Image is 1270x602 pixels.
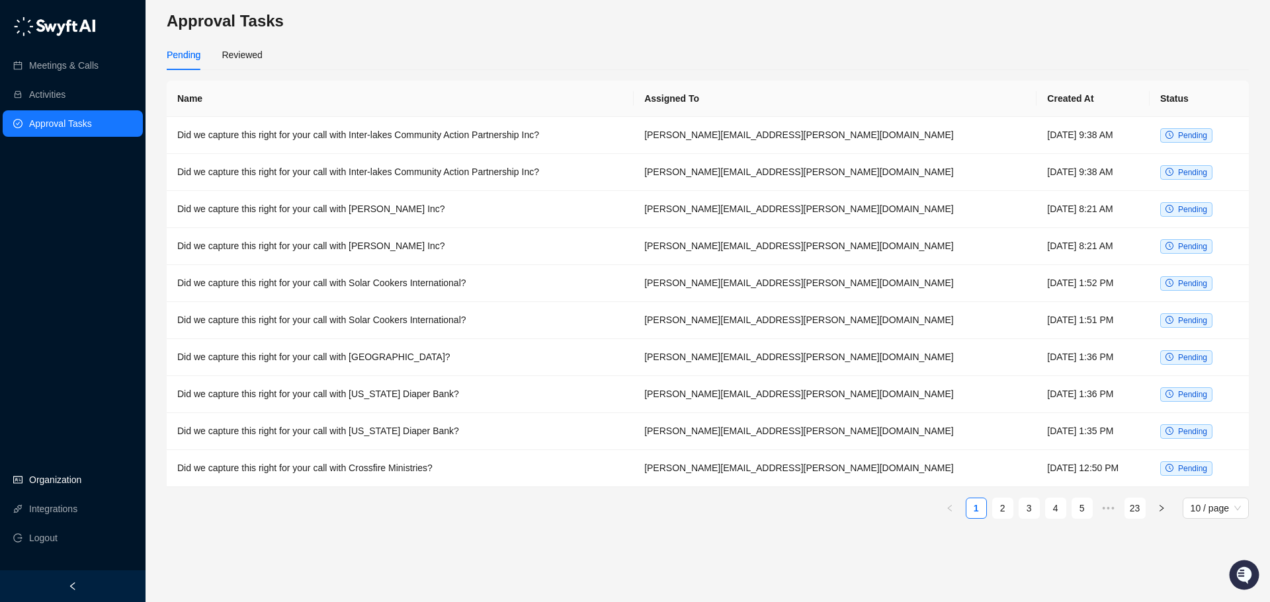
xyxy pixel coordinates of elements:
[966,498,986,518] a: 1
[634,413,1037,450] td: [PERSON_NAME][EMAIL_ADDRESS][PERSON_NAME][DOMAIN_NAME]
[167,376,634,413] td: Did we capture this right for your call with [US_STATE] Diaper Bank?
[1158,504,1165,512] span: right
[45,120,217,133] div: Start new chat
[1178,464,1207,473] span: Pending
[13,13,40,40] img: Swyft AI
[1165,427,1173,435] span: clock-circle
[26,185,49,198] span: Docs
[1037,81,1150,117] th: Created At
[1178,242,1207,251] span: Pending
[634,265,1037,302] td: [PERSON_NAME][EMAIL_ADDRESS][PERSON_NAME][DOMAIN_NAME]
[167,117,634,154] td: Did we capture this right for your call with Inter-lakes Community Action Partnership Inc?
[1037,228,1150,265] td: [DATE] 8:21 AM
[992,498,1013,519] li: 2
[167,191,634,228] td: Did we capture this right for your call with [PERSON_NAME] Inc?
[1183,498,1249,519] div: Page Size
[167,413,634,450] td: Did we capture this right for your call with [US_STATE] Diaper Bank?
[1165,131,1173,139] span: clock-circle
[1037,450,1150,487] td: [DATE] 12:50 PM
[1037,413,1150,450] td: [DATE] 1:35 PM
[167,339,634,376] td: Did we capture this right for your call with [GEOGRAPHIC_DATA]?
[1178,168,1207,177] span: Pending
[1165,464,1173,472] span: clock-circle
[1165,353,1173,361] span: clock-circle
[132,217,160,227] span: Pylon
[634,376,1037,413] td: [PERSON_NAME][EMAIL_ADDRESS][PERSON_NAME][DOMAIN_NAME]
[222,48,262,62] div: Reviewed
[1178,316,1207,325] span: Pending
[1165,316,1173,324] span: clock-circle
[167,302,634,339] td: Did we capture this right for your call with Solar Cookers International?
[1178,131,1207,140] span: Pending
[167,81,634,117] th: Name
[1037,191,1150,228] td: [DATE] 8:21 AM
[939,498,960,519] li: Previous Page
[1151,498,1172,519] li: Next Page
[1178,390,1207,399] span: Pending
[13,533,22,543] span: logout
[946,504,954,512] span: left
[1045,498,1066,519] li: 4
[634,117,1037,154] td: [PERSON_NAME][EMAIL_ADDRESS][PERSON_NAME][DOMAIN_NAME]
[634,450,1037,487] td: [PERSON_NAME][EMAIL_ADDRESS][PERSON_NAME][DOMAIN_NAME]
[29,467,81,493] a: Organization
[1037,376,1150,413] td: [DATE] 1:36 PM
[167,228,634,265] td: Did we capture this right for your call with [PERSON_NAME] Inc?
[29,81,65,108] a: Activities
[1019,498,1040,519] li: 3
[634,228,1037,265] td: [PERSON_NAME][EMAIL_ADDRESS][PERSON_NAME][DOMAIN_NAME]
[1072,498,1092,518] a: 5
[13,17,96,36] img: logo-05li4sbe.png
[939,498,960,519] button: left
[13,186,24,197] div: 📚
[1165,205,1173,213] span: clock-circle
[225,124,241,139] button: Start new chat
[1165,168,1173,176] span: clock-circle
[1191,498,1241,518] span: 10 / page
[1165,390,1173,398] span: clock-circle
[1228,558,1263,594] iframe: Open customer support
[966,498,987,519] li: 1
[1037,339,1150,376] td: [DATE] 1:36 PM
[29,525,58,551] span: Logout
[634,81,1037,117] th: Assigned To
[8,180,54,204] a: 📚Docs
[1178,205,1207,214] span: Pending
[1037,302,1150,339] td: [DATE] 1:51 PM
[54,180,107,204] a: 📶Status
[93,217,160,227] a: Powered byPylon
[1178,279,1207,288] span: Pending
[73,185,102,198] span: Status
[68,582,77,591] span: left
[1098,498,1119,519] li: Next 5 Pages
[1165,279,1173,287] span: clock-circle
[1098,498,1119,519] span: •••
[13,74,241,95] h2: How can we help?
[1037,117,1150,154] td: [DATE] 9:38 AM
[1150,81,1249,117] th: Status
[1046,498,1066,518] a: 4
[13,53,241,74] p: Welcome 👋
[45,133,167,143] div: We're available if you need us!
[1125,498,1145,518] a: 23
[634,339,1037,376] td: [PERSON_NAME][EMAIL_ADDRESS][PERSON_NAME][DOMAIN_NAME]
[634,154,1037,191] td: [PERSON_NAME][EMAIL_ADDRESS][PERSON_NAME][DOMAIN_NAME]
[1124,498,1146,519] li: 23
[167,265,634,302] td: Did we capture this right for your call with Solar Cookers International?
[1037,265,1150,302] td: [DATE] 1:52 PM
[167,11,1249,32] h3: Approval Tasks
[167,154,634,191] td: Did we capture this right for your call with Inter-lakes Community Action Partnership Inc?
[1151,498,1172,519] button: right
[993,498,1013,518] a: 2
[1165,242,1173,250] span: clock-circle
[13,120,37,143] img: 5124521997842_fc6d7dfcefe973c2e489_88.png
[1072,498,1093,519] li: 5
[634,191,1037,228] td: [PERSON_NAME][EMAIL_ADDRESS][PERSON_NAME][DOMAIN_NAME]
[29,110,92,137] a: Approval Tasks
[1037,154,1150,191] td: [DATE] 9:38 AM
[167,450,634,487] td: Did we capture this right for your call with Crossfire Ministries?
[1178,427,1207,436] span: Pending
[1178,353,1207,362] span: Pending
[634,302,1037,339] td: [PERSON_NAME][EMAIL_ADDRESS][PERSON_NAME][DOMAIN_NAME]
